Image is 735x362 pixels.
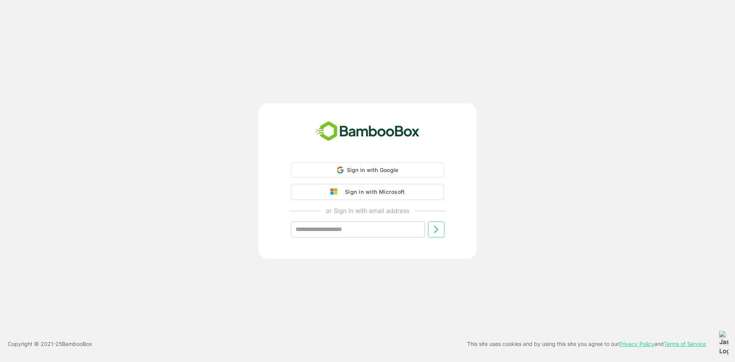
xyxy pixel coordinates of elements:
[291,162,444,178] div: Sign in with Google
[347,167,399,173] span: Sign in with Google
[467,339,706,349] p: This site uses cookies and by using this site you agree to our and
[664,341,706,347] a: Terms of Service
[619,341,654,347] a: Privacy Policy
[326,206,409,215] p: or Sign in with email address
[330,188,341,195] img: google
[8,339,92,349] p: Copyright © 2021- 25 BambooBox
[291,184,444,200] button: Sign in with Microsoft
[341,187,405,197] div: Sign in with Microsoft
[312,119,424,144] img: bamboobox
